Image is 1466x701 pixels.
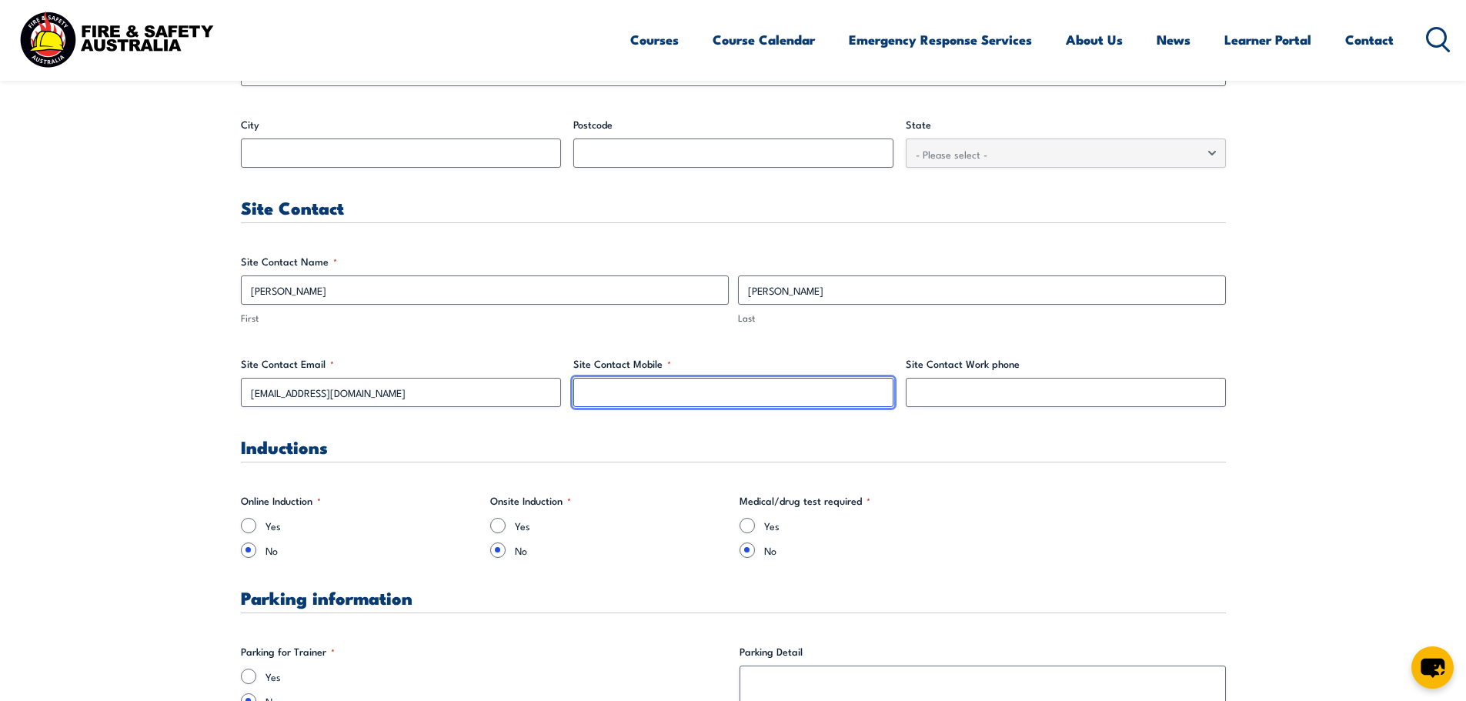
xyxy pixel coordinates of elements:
[265,542,478,558] label: No
[1066,19,1123,60] a: About Us
[906,356,1226,372] label: Site Contact Work phone
[241,644,335,659] legend: Parking for Trainer
[740,644,1226,659] label: Parking Detail
[241,438,1226,456] h3: Inductions
[1345,19,1394,60] a: Contact
[241,589,1226,606] h3: Parking information
[573,117,893,132] label: Postcode
[849,19,1032,60] a: Emergency Response Services
[241,493,321,509] legend: Online Induction
[1157,19,1190,60] a: News
[241,254,337,269] legend: Site Contact Name
[241,311,729,325] label: First
[573,356,893,372] label: Site Contact Mobile
[241,356,561,372] label: Site Contact Email
[740,493,870,509] legend: Medical/drug test required
[265,518,478,533] label: Yes
[1224,19,1311,60] a: Learner Portal
[1411,646,1454,689] button: chat-button
[241,199,1226,216] h3: Site Contact
[515,518,727,533] label: Yes
[241,117,561,132] label: City
[906,117,1226,132] label: State
[515,542,727,558] label: No
[764,542,977,558] label: No
[630,19,679,60] a: Courses
[490,493,571,509] legend: Onsite Induction
[738,311,1226,325] label: Last
[764,518,977,533] label: Yes
[713,19,815,60] a: Course Calendar
[265,669,727,684] label: Yes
